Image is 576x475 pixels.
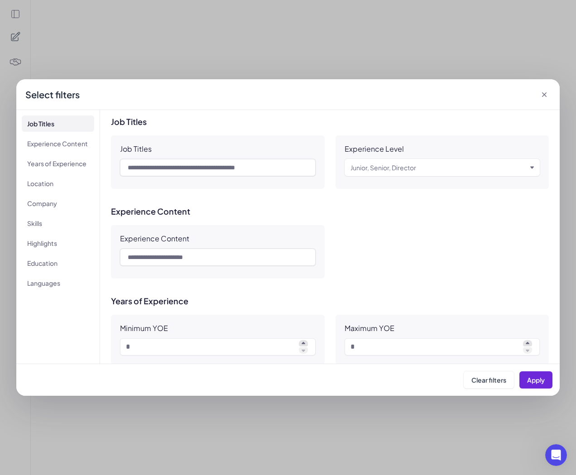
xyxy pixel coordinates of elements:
[111,207,549,216] h3: Experience Content
[111,297,549,306] h3: Years of Experience
[22,255,94,271] li: Education
[350,162,416,173] div: Junior, Senior, Director
[22,135,94,152] li: Experience Content
[25,88,80,101] div: Select filters
[22,275,94,291] li: Languages
[22,175,94,192] li: Location
[111,117,549,126] h3: Job Titles
[545,444,567,466] iframe: Intercom live chat
[120,144,152,154] div: Job Titles
[350,162,527,173] button: Junior, Senior, Director
[22,155,94,172] li: Years of Experience
[345,144,404,154] div: Experience Level
[464,371,514,389] button: Clear filters
[345,324,394,333] div: Maximum YOE
[471,376,506,384] span: Clear filters
[120,324,168,333] div: Minimum YOE
[527,376,545,384] span: Apply
[120,234,189,243] div: Experience Content
[22,195,94,211] li: Company
[22,115,94,132] li: Job Titles
[22,235,94,251] li: Highlights
[519,371,552,389] button: Apply
[22,215,94,231] li: Skills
